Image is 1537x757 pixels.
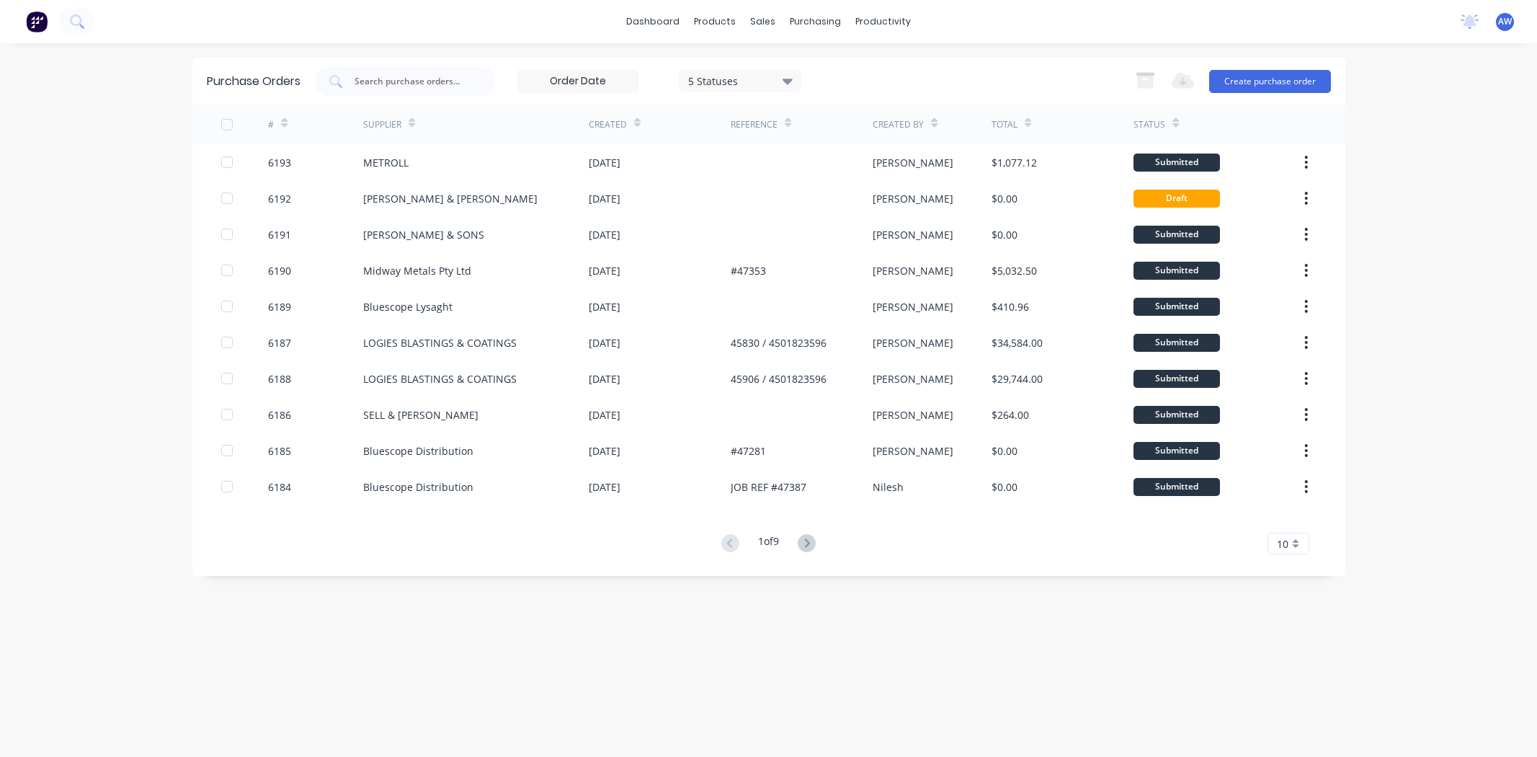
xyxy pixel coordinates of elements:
div: 45906 / 4501823596 [731,371,827,386]
div: [PERSON_NAME] [873,263,953,278]
div: 6192 [268,191,291,206]
div: 5 Statuses [688,73,791,88]
div: [DATE] [589,335,620,350]
div: [PERSON_NAME] [873,407,953,422]
div: Submitted [1133,334,1220,352]
div: 6187 [268,335,291,350]
div: JOB REF #47387 [731,479,806,495]
div: $5,032.50 [992,263,1037,278]
div: 6185 [268,443,291,459]
div: [DATE] [589,443,620,459]
div: #47281 [731,443,766,459]
div: 6189 [268,299,291,314]
div: [PERSON_NAME] [873,371,953,386]
div: [DATE] [589,263,620,278]
img: Factory [26,11,48,32]
div: Supplier [363,118,401,131]
div: Total [992,118,1017,131]
div: [PERSON_NAME] & [PERSON_NAME] [363,191,538,206]
div: Purchase Orders [207,73,300,90]
div: Bluescope Lysaght [363,299,453,314]
div: Submitted [1133,154,1220,172]
div: Submitted [1133,442,1220,460]
div: [PERSON_NAME] & SONS [363,227,484,242]
div: 1 of 9 [758,534,779,554]
span: 10 [1277,536,1288,552]
div: 6188 [268,371,291,386]
div: $0.00 [992,191,1017,206]
div: $264.00 [992,407,1029,422]
div: Bluescope Distribution [363,443,473,459]
div: Created By [873,118,924,131]
div: LOGIES BLASTINGS & COATINGS [363,335,517,350]
div: purchasing [783,11,848,32]
div: [PERSON_NAME] [873,443,953,459]
div: 6184 [268,479,291,495]
a: dashboard [619,11,687,32]
div: Submitted [1133,406,1220,424]
div: [DATE] [589,371,620,386]
div: Bluescope Distribution [363,479,473,495]
div: SELL & [PERSON_NAME] [363,407,478,422]
div: productivity [848,11,918,32]
div: [DATE] [589,479,620,495]
div: Submitted [1133,370,1220,388]
div: LOGIES BLASTINGS & COATINGS [363,371,517,386]
div: $0.00 [992,443,1017,459]
div: Draft [1133,190,1220,208]
div: [DATE] [589,227,620,242]
span: AW [1498,15,1512,28]
div: Created [589,118,627,131]
div: $0.00 [992,227,1017,242]
div: [DATE] [589,407,620,422]
div: 6191 [268,227,291,242]
div: [PERSON_NAME] [873,299,953,314]
div: [PERSON_NAME] [873,191,953,206]
div: Submitted [1133,298,1220,316]
div: 6186 [268,407,291,422]
div: METROLL [363,155,409,170]
div: [PERSON_NAME] [873,227,953,242]
div: $0.00 [992,479,1017,495]
div: [DATE] [589,191,620,206]
div: $29,744.00 [992,371,1043,386]
div: [DATE] [589,155,620,170]
div: Reference [731,118,778,131]
div: $410.96 [992,299,1029,314]
div: 6193 [268,155,291,170]
div: [DATE] [589,299,620,314]
div: Nilesh [873,479,904,495]
div: 6190 [268,263,291,278]
div: #47353 [731,263,766,278]
div: [PERSON_NAME] [873,335,953,350]
div: products [687,11,743,32]
div: Submitted [1133,478,1220,496]
input: Search purchase orders... [353,74,473,89]
div: 45830 / 4501823596 [731,335,827,350]
div: Midway Metals Pty Ltd [363,263,471,278]
div: Submitted [1133,262,1220,280]
div: $34,584.00 [992,335,1043,350]
div: Status [1133,118,1165,131]
div: Submitted [1133,226,1220,244]
div: $1,077.12 [992,155,1037,170]
div: # [268,118,274,131]
div: sales [743,11,783,32]
input: Order Date [517,71,638,92]
div: [PERSON_NAME] [873,155,953,170]
button: Create purchase order [1209,70,1331,93]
